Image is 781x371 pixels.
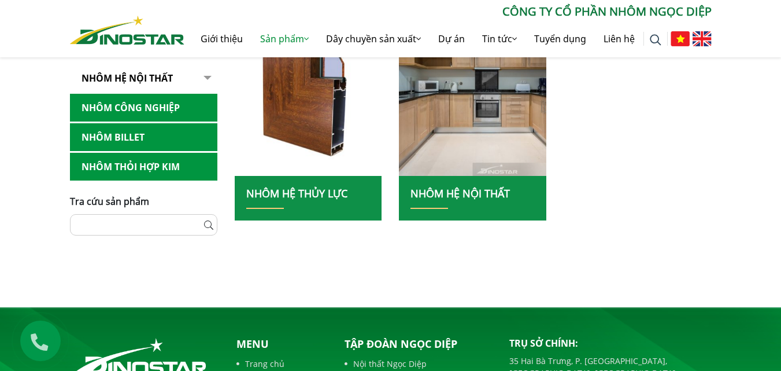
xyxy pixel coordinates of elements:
a: Nhôm hệ nội thất [70,64,217,93]
img: Nhôm Dinostar [70,16,184,45]
a: Tin tức [473,20,525,57]
a: Giới thiệu [192,20,251,57]
a: Nhôm Thỏi hợp kim [70,153,217,181]
a: Nhôm Billet [70,123,217,152]
a: Nhôm hệ thủy lực [246,186,347,200]
span: Tra cứu sản phẩm [70,195,149,208]
p: Tập đoàn Ngọc Diệp [345,336,492,352]
p: Menu [236,336,325,352]
img: search [650,34,661,46]
a: Trang chủ [236,358,325,370]
a: Nhôm Công nghiệp [70,94,217,122]
a: Dây chuyền sản xuất [317,20,430,57]
a: Nhôm hệ nội thất [410,186,510,200]
a: Dự án [430,20,473,57]
a: Tuyển dụng [525,20,595,57]
p: CÔNG TY CỔ PHẦN NHÔM NGỌC DIỆP [184,3,712,20]
a: Liên hệ [595,20,643,57]
img: English [693,31,712,46]
p: Trụ sở chính: [509,336,712,350]
a: Sản phẩm [251,20,317,57]
a: Nội thất Ngọc Diệp [345,358,492,370]
img: Tiếng Việt [671,31,690,46]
